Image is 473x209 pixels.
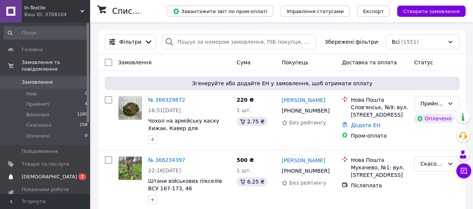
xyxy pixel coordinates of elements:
[351,132,408,139] div: Пром-оплата
[397,6,466,17] button: Створити замовлення
[148,178,222,191] a: Штани військових пікселів ВСУ 167-173, 46
[85,101,87,108] span: 4
[148,157,185,163] a: № 366234397
[456,163,471,178] button: Чат з покупцем
[342,59,397,65] span: Доставка та оплата
[289,120,326,126] span: Без рейтингу
[22,173,77,180] span: [DEMOGRAPHIC_DATA]
[357,6,390,17] button: Експорт
[26,101,49,108] span: Прийняті
[351,164,408,179] div: Мукачево, №1: вул. [STREET_ADDRESS]
[22,161,69,167] span: Товари та послуги
[26,90,37,97] span: Нові
[237,59,251,65] span: Cума
[420,160,444,168] div: Скасовано
[118,156,142,180] a: Фото товару
[173,8,267,15] span: Завантажити звіт по пром-оплаті
[414,59,433,65] span: Статус
[148,167,181,173] span: 22:16[DATE]
[85,90,87,97] span: 0
[237,177,267,186] div: 6.25 ₴
[401,39,419,45] span: (1551)
[282,96,325,104] a: [PERSON_NAME]
[148,118,219,139] a: Чохол на армійську каску Хижак. Кавер для військового шолома
[112,7,188,16] h1: Список замовлень
[118,59,151,65] span: Замовлення
[363,9,384,14] span: Експорт
[237,157,254,163] span: 500 ₴
[26,122,52,129] span: Скасовані
[282,157,325,164] a: [PERSON_NAME]
[351,122,380,128] a: Додати ЕН
[390,8,466,14] a: Створити замовлення
[325,38,379,46] span: Збережені фільтри:
[4,26,88,40] input: Пошук
[289,180,326,186] span: Без рейтингу
[26,133,50,139] span: Оплачені
[280,166,330,176] div: [PHONE_NUMBER]
[282,59,308,65] span: Покупець
[162,34,316,49] input: Пошук за номером замовлення, ПІБ покупця, номером телефону, Email, номером накладної
[85,133,87,139] span: 0
[119,96,142,120] img: Фото товару
[119,38,141,46] span: Фільтри
[24,11,90,18] div: Ваш ID: 3708104
[286,9,344,14] span: Управління статусами
[118,96,142,120] a: Фото товару
[414,114,454,123] div: Оплачено
[351,182,408,189] div: Післяплата
[77,111,87,118] span: 1289
[420,99,444,108] div: Прийнято
[22,186,69,200] span: Показники роботи компанії
[351,96,408,104] div: Нова Пошта
[237,167,251,173] span: 1 шт.
[22,46,43,53] span: Головна
[22,79,53,86] span: Замовлення
[148,97,185,103] a: № 366329872
[237,107,251,113] span: 1 шт.
[351,156,408,164] div: Нова Пошта
[22,148,58,155] span: Повідомлення
[148,107,181,113] span: 16:51[DATE]
[392,38,400,46] span: Всі
[237,117,267,126] div: 2.75 ₴
[119,157,142,180] img: Фото товару
[167,6,273,17] button: Завантажити звіт по пром-оплаті
[280,6,350,17] button: Управління статусами
[79,173,86,180] span: 1
[280,105,330,116] div: [PHONE_NUMBER]
[403,9,460,14] span: Створити замовлення
[22,59,90,73] span: Замовлення та повідомлення
[351,104,408,119] div: Слов'янськ, №9: вул. [STREET_ADDRESS]
[24,4,80,11] span: In-Textile
[108,80,457,87] span: Згенеруйте або додайте ЕН у замовлення, щоб отримати оплату
[237,97,254,103] span: 220 ₴
[26,111,49,118] span: Виконані
[80,122,87,129] span: 258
